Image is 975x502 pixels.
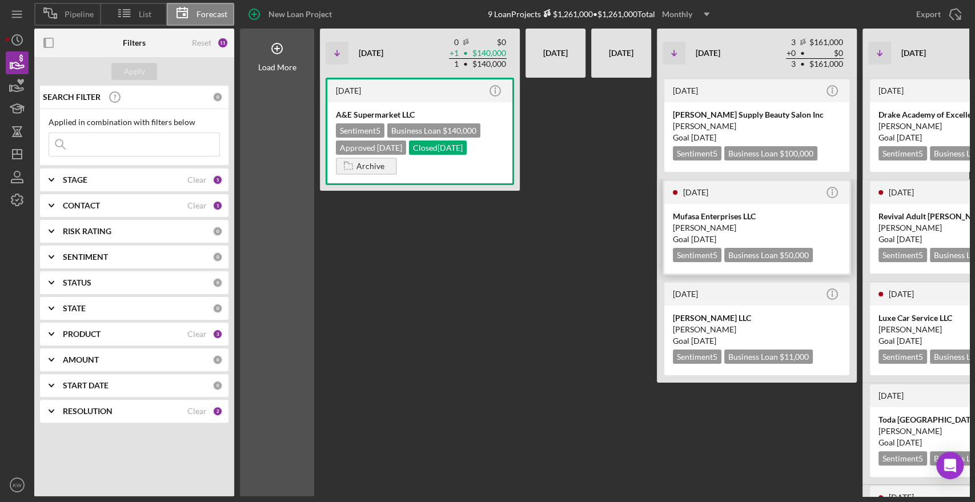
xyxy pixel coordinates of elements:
div: Export [916,3,941,26]
div: 0 [212,355,223,365]
button: KW [6,473,29,496]
td: + 1 [449,48,459,59]
div: 0 [212,380,223,391]
div: [PERSON_NAME] LLC [673,312,841,324]
div: Archive [356,158,384,175]
div: Sentiment 5 [878,248,927,262]
div: Applied in combination with filters below [49,118,220,127]
span: • [799,50,806,57]
span: Goal [878,437,922,447]
div: Business Loan [724,146,817,160]
span: • [462,50,469,57]
button: Export [905,3,969,26]
td: 3 [786,37,796,48]
b: PRODUCT [63,330,101,339]
div: 0 [212,92,223,102]
div: [PERSON_NAME] Supply Beauty Salon Inc [673,109,841,121]
b: CONTACT [63,201,100,210]
td: $0 [809,48,844,59]
span: $100,000 [780,148,813,158]
span: • [799,61,806,68]
time: 2025-08-22 15:00 [889,289,914,299]
span: Goal [878,336,922,346]
td: $0 [472,37,507,48]
time: 2025-09-23 22:11 [683,187,708,197]
div: [PERSON_NAME] [673,121,841,132]
div: Clear [187,201,207,210]
div: Sentiment 5 [878,451,927,465]
div: 0 [212,278,223,288]
time: 10/15/2025 [691,234,716,244]
a: [DATE]Mufasa Enterprises LLC[PERSON_NAME]Goal [DATE]Sentiment5Business Loan $50,000 [663,179,851,275]
time: 2025-06-02 13:36 [336,86,361,95]
time: 2025-09-08 17:19 [889,492,914,502]
text: KW [13,482,22,488]
div: Load More [258,63,296,72]
button: Monthly [655,6,716,23]
td: 3 [786,59,796,70]
b: STATE [63,304,86,313]
b: Filters [123,38,146,47]
div: [DATE] [597,33,645,73]
span: Goal [878,132,922,142]
td: $161,000 [809,59,844,70]
span: Forecast [196,10,227,19]
div: 2 [212,406,223,416]
b: RISK RATING [63,227,111,236]
time: 10/31/2025 [691,132,716,142]
div: Business Loan $140,000 [387,123,480,138]
div: Reset [192,38,211,47]
td: $161,000 [809,37,844,48]
button: Archive [336,158,397,175]
time: 11/18/2025 [897,437,922,447]
b: [DATE] [696,48,720,58]
div: Open Intercom Messenger [936,452,964,479]
b: STAGE [63,175,87,184]
span: Goal [673,132,716,142]
time: 11/20/2025 [897,234,922,244]
td: + 0 [786,48,796,59]
div: Sentiment 5 [878,146,927,160]
time: 11/20/2025 [897,336,922,346]
td: 1 [449,59,459,70]
div: 3 [212,329,223,339]
div: [PERSON_NAME] [673,324,841,335]
a: [DATE][PERSON_NAME] LLC[PERSON_NAME]Goal [DATE]Sentiment5Business Loan $11,000 [663,281,851,377]
time: 2025-07-29 17:25 [878,86,904,95]
div: [PERSON_NAME] [673,222,841,234]
time: 2025-09-06 21:43 [889,187,914,197]
b: RESOLUTION [63,407,113,416]
span: Pipeline [65,10,94,19]
div: A&E Supermarket LLC [336,109,504,121]
div: Clear [187,407,207,416]
span: Goal [673,336,716,346]
a: [DATE][PERSON_NAME] Supply Beauty Salon Inc[PERSON_NAME]Goal [DATE]Sentiment5Business Loan $100,000 [663,78,851,174]
div: Business Loan [724,248,813,262]
td: $140,000 [472,48,507,59]
div: 0 [212,226,223,236]
div: 1 [212,200,223,211]
div: $1,261,000 [541,9,593,19]
span: $50,000 [780,250,809,260]
b: [DATE] [359,48,383,58]
b: SENTIMENT [63,252,108,262]
b: [DATE] [901,48,926,58]
div: New Loan Project [268,3,332,26]
span: $11,000 [780,352,809,362]
time: 10/13/2025 [691,336,716,346]
b: AMOUNT [63,355,99,364]
span: Goal [878,234,922,244]
time: 11/30/2025 [897,132,922,142]
div: Sentiment 5 [878,350,927,364]
b: STATUS [63,278,91,287]
div: 5 [212,175,223,185]
button: Apply [111,63,157,80]
span: • [462,61,469,68]
div: 0 [212,252,223,262]
div: Apply [124,63,145,80]
td: $140,000 [472,59,507,70]
span: List [139,10,151,19]
time: 2025-07-15 20:08 [673,289,698,299]
div: 0 [212,303,223,314]
button: New Loan Project [240,3,343,26]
